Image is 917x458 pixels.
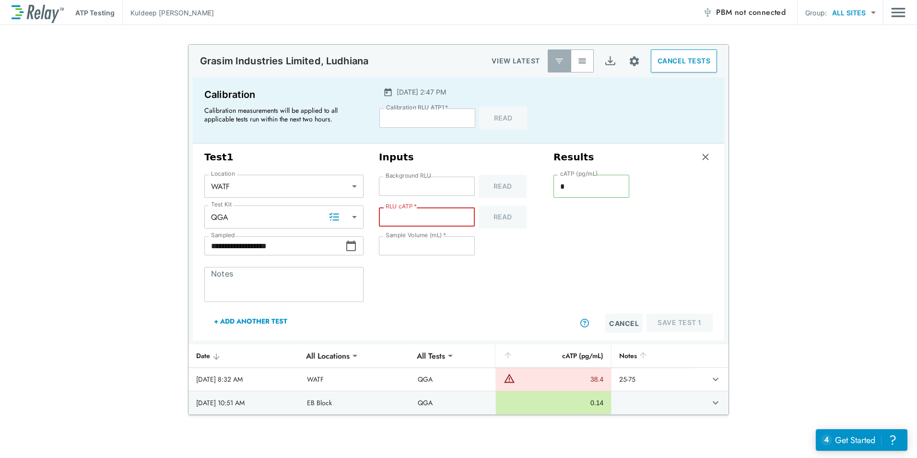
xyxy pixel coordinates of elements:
input: Choose date, selected date is Aug 27, 2025 [204,236,345,255]
img: Drawer Icon [891,3,905,22]
div: WATF [204,177,364,196]
td: QGA [410,391,495,414]
img: Export Icon [604,55,616,67]
p: Kuldeep [PERSON_NAME] [130,8,214,18]
img: LuminUltra Relay [12,2,64,23]
div: cATP (pg/mL) [503,350,603,362]
div: [DATE] 8:32 AM [196,374,292,384]
button: Export [599,49,622,72]
button: + Add Another Test [204,310,297,333]
button: expand row [707,371,724,387]
div: All Locations [299,346,356,365]
button: CANCEL TESTS [651,49,717,72]
label: cATP (pg/mL) [560,170,598,177]
th: Date [188,344,299,368]
label: Calibration RLU ATP1 [386,104,448,111]
p: Grasim Industries Limited, Ludhiana [200,55,368,67]
p: Calibration measurements will be applied to all applicable tests run within the next two hours. [204,106,358,123]
label: Location [211,170,235,177]
div: QGA [204,207,364,227]
p: ATP Testing [75,8,115,18]
span: not connected [735,7,786,18]
div: All Tests [410,346,452,365]
div: 0.14 [504,398,603,408]
button: Cancel [605,313,643,333]
td: QGA [410,368,495,391]
h3: Results [553,151,594,163]
td: WATF [299,368,410,391]
label: Sampled [211,232,235,239]
div: Notes [619,350,684,362]
td: 25-75 [611,368,692,391]
div: [DATE] 10:51 AM [196,398,292,408]
h3: Test 1 [204,151,364,163]
img: Settings Icon [628,55,640,67]
img: Offline Icon [703,8,712,17]
iframe: Resource center [816,429,907,451]
button: expand row [707,395,724,411]
div: 38.4 [517,374,603,384]
img: Calender Icon [383,87,393,97]
p: Group: [805,8,827,18]
h3: Inputs [379,151,538,163]
button: Main menu [891,3,905,22]
p: Calibration [204,87,362,102]
img: Remove [701,152,710,162]
button: Site setup [622,48,647,74]
p: [DATE] 2:47 PM [397,87,446,97]
img: Latest [554,56,564,66]
p: VIEW LATEST [492,55,540,67]
button: PBM not connected [699,3,789,22]
img: Warning [504,373,515,384]
label: Background RLU [386,172,431,179]
label: RLU cATP [386,203,417,210]
span: PBM [716,6,786,19]
td: EB Block [299,391,410,414]
label: Test Kit [211,201,232,208]
label: Sample Volume (mL) [386,232,446,239]
img: View All [577,56,587,66]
